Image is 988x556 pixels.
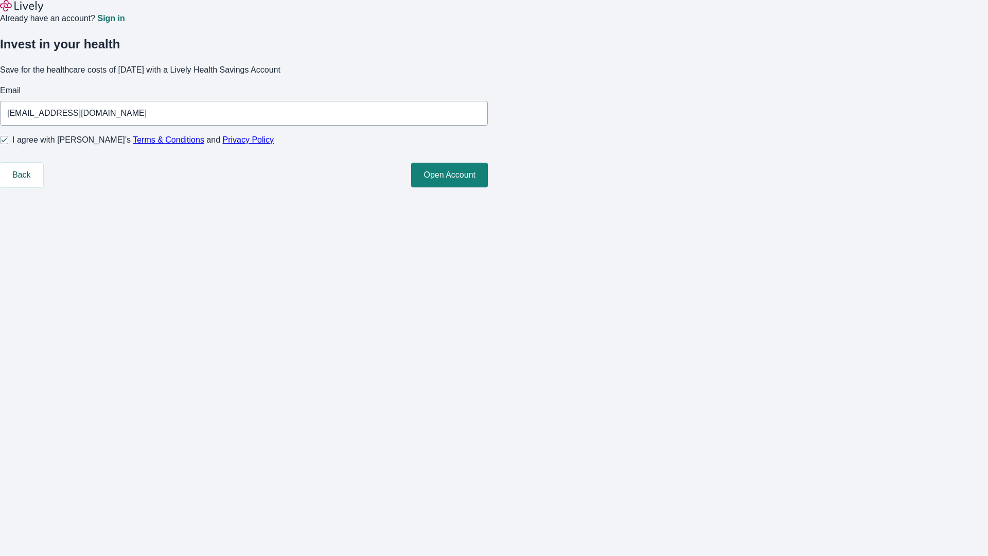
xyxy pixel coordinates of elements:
a: Privacy Policy [223,135,274,144]
a: Sign in [97,14,125,23]
span: I agree with [PERSON_NAME]’s and [12,134,274,146]
button: Open Account [411,163,488,187]
a: Terms & Conditions [133,135,204,144]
